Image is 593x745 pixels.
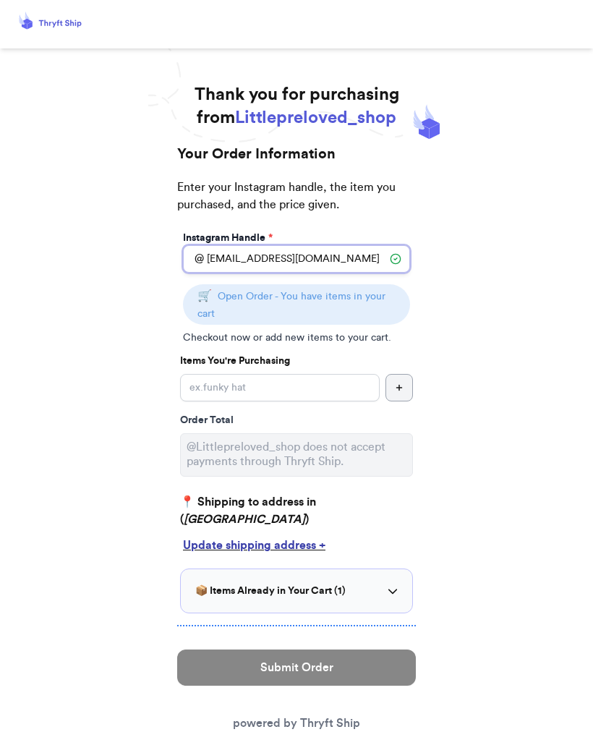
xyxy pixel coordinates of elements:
[180,413,413,427] div: Order Total
[197,290,212,302] span: 🛒
[183,245,204,273] div: @
[183,537,410,554] div: Update shipping address +
[180,374,380,401] input: ex.funky hat
[183,231,273,245] label: Instagram Handle
[195,584,346,598] h3: 📦 Items Already in Your Cart ( 1 )
[233,718,360,729] a: powered by Thryft Ship
[180,354,413,368] p: Items You're Purchasing
[177,650,416,686] button: Submit Order
[195,83,399,129] h1: Thank you for purchasing from
[180,493,413,528] p: 📍 Shipping to address in ( )
[177,179,416,228] p: Enter your Instagram handle, the item you purchased, and the price given.
[197,291,385,319] span: Open Order - You have items in your cart
[183,331,410,345] p: Checkout now or add new items to your cart.
[177,144,416,179] h2: Your Order Information
[235,109,396,127] span: Littlepreloved_shop
[184,514,305,525] em: [GEOGRAPHIC_DATA]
